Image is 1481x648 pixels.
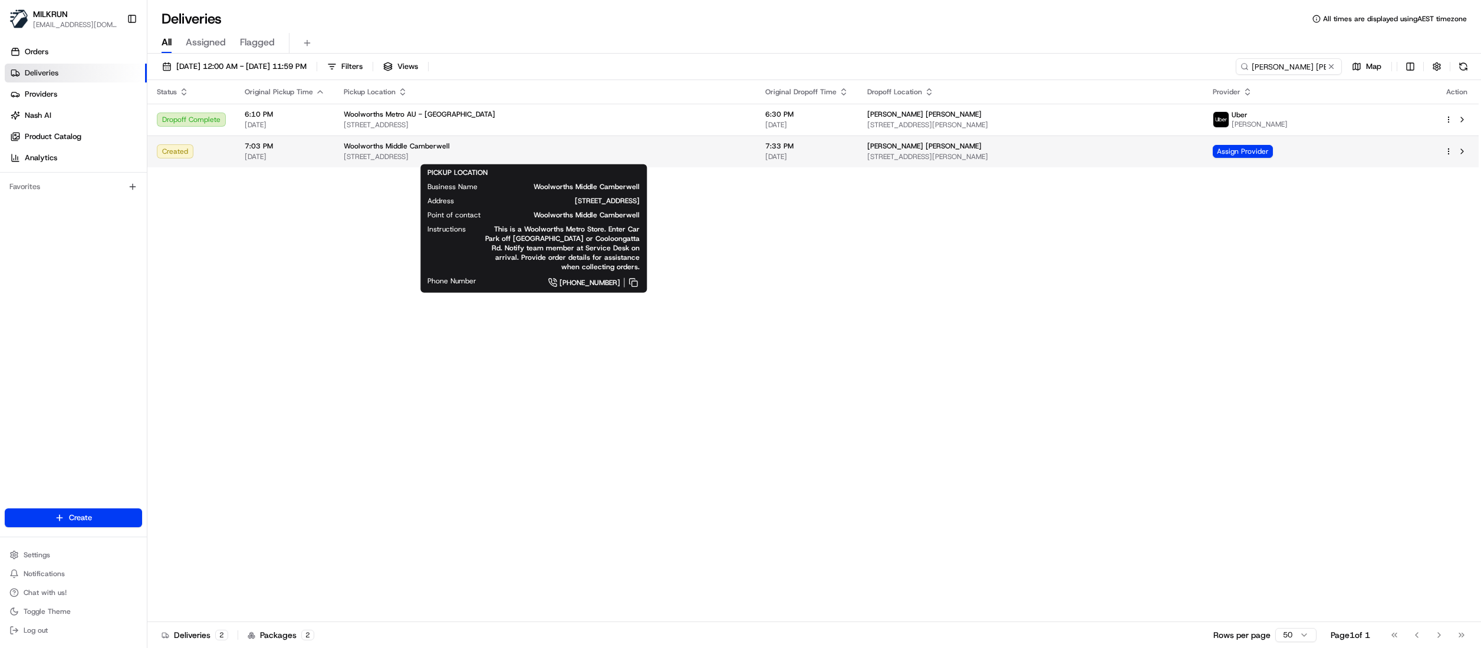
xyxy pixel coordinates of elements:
a: Product Catalog [5,127,147,146]
button: Map [1347,58,1387,75]
button: Settings [5,547,142,563]
span: [DATE] [765,152,848,161]
span: Orders [25,47,48,57]
span: [DATE] [765,120,848,130]
span: Address [427,196,454,206]
span: 6:10 PM [245,110,325,119]
span: [STREET_ADDRESS] [344,120,746,130]
span: Views [397,61,418,72]
a: Providers [5,85,147,104]
a: Analytics [5,148,147,167]
span: All [162,35,172,49]
div: 2 [215,630,228,640]
div: Page 1 of 1 [1331,629,1370,641]
span: Woolworths Middle Camberwell [499,210,640,220]
span: Instructions [427,224,466,234]
a: Deliveries [5,64,147,82]
a: Nash AI [5,106,147,125]
div: Favorites [5,177,142,196]
span: [PERSON_NAME] [PERSON_NAME] [867,110,982,119]
span: All times are displayed using AEST timezone [1323,14,1467,24]
span: Analytics [25,153,57,163]
h1: Deliveries [162,9,222,28]
span: PICKUP LOCATION [427,168,488,177]
a: Orders [5,42,147,61]
p: Rows per page [1213,629,1271,641]
div: Packages [248,629,314,641]
div: Action [1444,87,1469,97]
span: [PERSON_NAME] [1232,120,1288,129]
span: 6:30 PM [765,110,848,119]
button: Chat with us! [5,584,142,601]
span: 7:03 PM [245,141,325,151]
button: Filters [322,58,368,75]
button: Refresh [1455,58,1472,75]
span: Woolworths Metro AU - [GEOGRAPHIC_DATA] [344,110,495,119]
span: Product Catalog [25,131,81,142]
button: [EMAIL_ADDRESS][DOMAIN_NAME] [33,20,117,29]
span: Business Name [427,182,478,191]
span: [PHONE_NUMBER] [560,278,620,287]
div: 2 [301,630,314,640]
span: Dropoff Location [867,87,922,97]
button: MILKRUNMILKRUN[EMAIL_ADDRESS][DOMAIN_NAME] [5,5,122,33]
button: Log out [5,622,142,639]
span: Notifications [24,569,65,578]
span: Original Dropoff Time [765,87,837,97]
span: Create [69,513,92,523]
button: Notifications [5,566,142,582]
input: Type to search [1236,58,1342,75]
span: 7:33 PM [765,141,848,151]
span: This is a Woolworths Metro Store. Enter Car Park off [GEOGRAPHIC_DATA] or Cooloongatta Rd. Notify... [485,224,640,272]
div: Deliveries [162,629,228,641]
span: Flagged [240,35,275,49]
span: [DATE] [245,120,325,130]
span: [STREET_ADDRESS][PERSON_NAME] [867,120,1194,130]
a: [PHONE_NUMBER] [495,276,640,289]
button: Views [378,58,423,75]
button: Create [5,508,142,527]
span: [PERSON_NAME] [PERSON_NAME] [867,141,982,151]
span: Original Pickup Time [245,87,313,97]
span: Deliveries [25,68,58,78]
span: Assigned [186,35,226,49]
span: [DATE] 12:00 AM - [DATE] 11:59 PM [176,61,307,72]
span: Toggle Theme [24,607,71,616]
span: [STREET_ADDRESS][PERSON_NAME] [867,152,1194,161]
span: Log out [24,626,48,635]
span: Chat with us! [24,588,67,597]
img: MILKRUN [9,9,28,28]
span: Assign Provider [1213,145,1273,158]
span: Woolworths Middle Camberwell [496,182,640,191]
span: Map [1366,61,1381,72]
span: Pickup Location [344,87,396,97]
button: [DATE] 12:00 AM - [DATE] 11:59 PM [157,58,312,75]
button: MILKRUN [33,8,68,20]
span: Uber [1232,110,1248,120]
span: [DATE] [245,152,325,161]
span: Point of contact [427,210,480,220]
span: Woolworths Middle Camberwell [344,141,450,151]
span: Phone Number [427,276,476,286]
span: [STREET_ADDRESS] [473,196,640,206]
button: Toggle Theme [5,603,142,620]
span: Settings [24,550,50,560]
span: Status [157,87,177,97]
img: uber-new-logo.jpeg [1213,112,1229,127]
span: Filters [341,61,363,72]
span: Nash AI [25,110,51,121]
span: [STREET_ADDRESS] [344,152,746,161]
span: Provider [1213,87,1240,97]
span: Providers [25,89,57,100]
